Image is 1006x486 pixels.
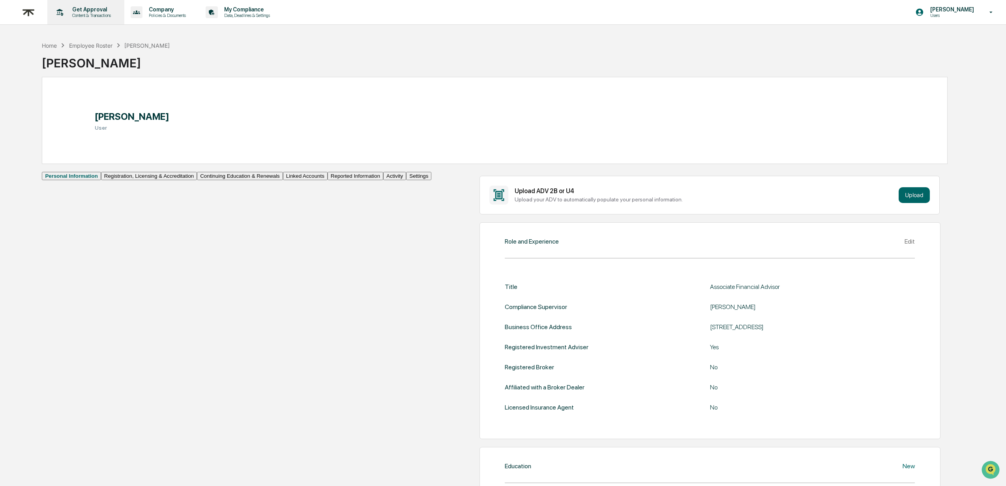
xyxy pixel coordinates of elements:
[905,238,915,245] div: Edit
[42,50,170,70] div: [PERSON_NAME]
[134,63,144,72] button: Start new chat
[66,13,115,18] p: Content & Transactions
[95,111,169,122] h1: [PERSON_NAME]
[79,134,96,140] span: Pylon
[16,99,51,107] span: Preclearance
[65,99,98,107] span: Attestations
[710,343,907,351] div: Yes
[505,238,559,245] div: Role and Experience
[505,323,572,331] div: Business Office Address
[710,404,907,411] div: No
[66,6,115,13] p: Get Approval
[899,187,930,203] button: Upload
[505,404,574,411] div: Licensed Insurance Agent
[328,172,383,180] button: Reported Information
[710,323,907,331] div: [STREET_ADDRESS]
[903,462,915,470] div: New
[54,96,101,110] a: 🗄️Attestations
[19,3,38,22] img: logo
[42,42,57,49] div: Home
[710,303,907,311] div: [PERSON_NAME]
[101,172,197,180] button: Registration, Licensing & Accreditation
[924,6,978,13] p: [PERSON_NAME]
[218,13,274,18] p: Data, Deadlines & Settings
[515,187,895,195] div: Upload ADV 2B or U4
[95,125,169,131] h3: User
[42,172,431,180] div: secondary tabs example
[8,60,22,74] img: 1746055101610-c473b297-6a78-478c-a979-82029cc54cd1
[924,13,978,18] p: Users
[42,172,101,180] button: Personal Information
[515,196,895,203] div: Upload your ADV to automatically populate your personal information.
[69,42,112,49] div: Employee Roster
[710,363,907,371] div: No
[710,283,907,290] div: Associate Financial Advisor
[981,460,1002,481] iframe: Open customer support
[57,100,64,106] div: 🗄️
[505,303,567,311] div: Compliance Supervisor
[383,172,406,180] button: Activity
[5,96,54,110] a: 🖐️Preclearance
[283,172,328,180] button: Linked Accounts
[406,172,431,180] button: Settings
[8,115,14,121] div: 🔎
[197,172,283,180] button: Continuing Education & Renewals
[5,111,53,125] a: 🔎Data Lookup
[124,42,170,49] div: [PERSON_NAME]
[56,133,96,140] a: Powered byPylon
[710,384,907,391] div: No
[142,6,190,13] p: Company
[505,283,517,290] div: Title
[27,68,100,74] div: We're available if you need us!
[505,363,554,371] div: Registered Broker
[16,114,50,122] span: Data Lookup
[142,13,190,18] p: Policies & Documents
[8,17,144,29] p: How can we help?
[505,384,584,391] div: Affiliated with a Broker Dealer
[505,343,588,351] div: Registered Investment Adviser
[8,100,14,106] div: 🖐️
[27,60,129,68] div: Start new chat
[218,6,274,13] p: My Compliance
[505,462,531,470] div: Education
